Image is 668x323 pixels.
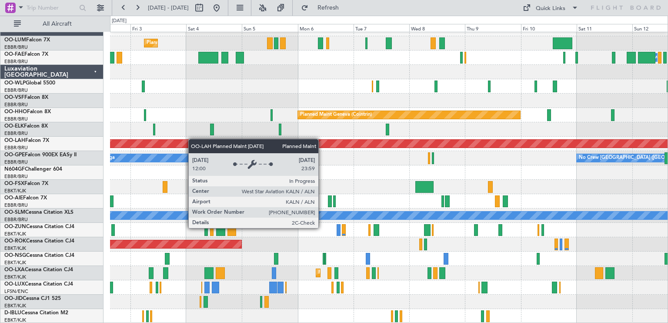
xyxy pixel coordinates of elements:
[300,108,372,121] div: Planned Maint Geneva (Cointrin)
[536,4,565,13] div: Quick Links
[148,4,189,12] span: [DATE] - [DATE]
[4,282,25,287] span: OO-LUX
[310,5,347,11] span: Refresh
[4,145,28,151] a: EBBR/BRU
[4,37,26,43] span: OO-LUM
[4,224,26,229] span: OO-ZUN
[4,296,23,301] span: OO-JID
[4,310,21,316] span: D-IBLU
[409,24,465,32] div: Wed 8
[4,267,73,273] a: OO-LXACessna Citation CJ4
[4,167,62,172] a: N604GFChallenger 604
[112,17,127,25] div: [DATE]
[4,138,25,143] span: OO-LAH
[4,152,77,158] a: OO-GPEFalcon 900EX EASy II
[4,267,25,273] span: OO-LXA
[4,81,55,86] a: OO-WLPGlobal 5500
[4,124,48,129] a: OO-ELKFalcon 8X
[4,58,28,65] a: EBBR/BRU
[4,173,28,180] a: EBBR/BRU
[4,195,47,201] a: OO-AIEFalcon 7X
[4,138,49,143] a: OO-LAHFalcon 7X
[4,181,48,186] a: OO-FSXFalcon 7X
[4,130,28,137] a: EBBR/BRU
[4,239,74,244] a: OO-ROKCessna Citation CJ4
[4,253,74,258] a: OO-NSGCessna Citation CJ4
[4,188,26,194] a: EBKT/KJK
[4,259,26,266] a: EBKT/KJK
[4,81,26,86] span: OO-WLP
[4,231,26,237] a: EBKT/KJK
[4,253,26,258] span: OO-NSG
[4,303,26,309] a: EBKT/KJK
[186,24,242,32] div: Sat 4
[23,21,92,27] span: All Aircraft
[4,202,28,209] a: EBBR/BRU
[318,266,420,279] div: Planned Maint Kortrijk-[GEOGRAPHIC_DATA]
[4,44,28,50] a: EBBR/BRU
[4,95,24,100] span: OO-VSF
[4,288,28,295] a: LFSN/ENC
[4,167,25,172] span: N604GF
[518,1,583,15] button: Quick Links
[4,245,26,252] a: EBKT/KJK
[4,152,25,158] span: OO-GPE
[465,24,521,32] div: Thu 9
[4,101,28,108] a: EBBR/BRU
[4,216,28,223] a: EBBR/BRU
[297,1,349,15] button: Refresh
[298,24,354,32] div: Mon 6
[521,24,577,32] div: Fri 10
[4,274,26,280] a: EBKT/KJK
[4,181,24,186] span: OO-FSX
[4,224,74,229] a: OO-ZUNCessna Citation CJ4
[4,52,48,57] a: OO-FAEFalcon 7X
[4,124,24,129] span: OO-ELK
[147,37,304,50] div: Planned Maint [GEOGRAPHIC_DATA] ([GEOGRAPHIC_DATA] National)
[242,24,297,32] div: Sun 5
[4,310,68,316] a: D-IBLUCessna Citation M2
[4,109,51,114] a: OO-HHOFalcon 8X
[10,17,94,31] button: All Aircraft
[4,239,26,244] span: OO-ROK
[354,24,409,32] div: Tue 7
[577,24,632,32] div: Sat 11
[4,195,23,201] span: OO-AIE
[4,282,73,287] a: OO-LUXCessna Citation CJ4
[130,24,186,32] div: Fri 3
[27,1,77,14] input: Trip Number
[4,116,28,122] a: EBBR/BRU
[4,210,73,215] a: OO-SLMCessna Citation XLS
[4,159,28,165] a: EBBR/BRU
[4,210,25,215] span: OO-SLM
[4,52,24,57] span: OO-FAE
[4,95,48,100] a: OO-VSFFalcon 8X
[4,37,50,43] a: OO-LUMFalcon 7X
[4,109,27,114] span: OO-HHO
[4,87,28,94] a: EBBR/BRU
[4,296,61,301] a: OO-JIDCessna CJ1 525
